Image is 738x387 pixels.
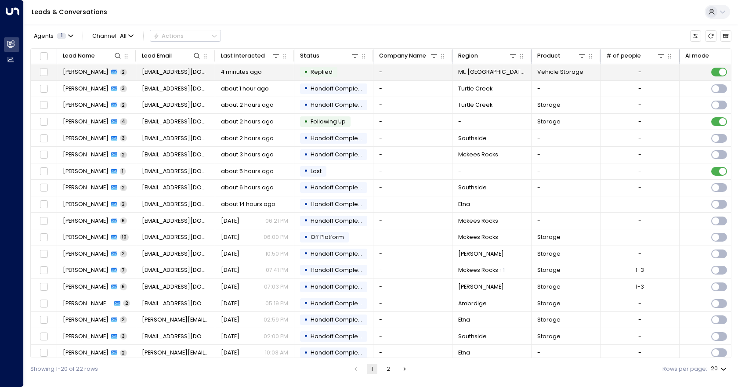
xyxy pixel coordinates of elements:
[383,364,394,374] button: Go to page 2
[311,316,368,323] span: Handoff Completed
[265,349,288,357] p: 10:03 AM
[458,51,518,61] div: Region
[142,266,210,274] span: marilees43@gmail.com
[39,133,49,143] span: Toggle select row
[142,300,210,307] span: julian3b@gmail.com
[39,348,49,358] span: Toggle select row
[120,234,129,240] span: 10
[636,283,644,291] div: 1-3
[373,295,452,311] td: -
[532,81,601,97] td: -
[300,51,360,61] div: Status
[532,163,601,180] td: -
[458,233,498,241] span: Mckees Rocks
[63,151,109,159] span: Destiny Downer
[499,266,505,274] div: Robinson
[266,266,288,274] p: 07:41 PM
[458,316,470,324] span: Etna
[63,85,109,93] span: John Pribanich
[311,118,346,125] span: Following Up
[120,333,127,340] span: 3
[537,283,561,291] span: Storage
[638,118,641,126] div: -
[63,51,95,61] div: Lead Name
[142,250,210,258] span: jujo013184@gmail.com
[373,279,452,295] td: -
[304,313,308,327] div: •
[537,300,561,307] span: Storage
[142,167,210,175] span: esgphd@gmail.com
[63,266,109,274] span: Marilee Smith
[120,168,126,174] span: 1
[458,266,498,274] span: Mckees Rocks
[39,84,49,94] span: Toggle select row
[367,364,377,374] button: page 1
[39,100,49,110] span: Toggle select row
[458,217,498,225] span: Mckees Rocks
[311,333,368,340] span: Handoff Completed
[373,229,452,246] td: -
[638,184,641,192] div: -
[304,247,308,260] div: •
[662,365,707,373] label: Rows per page:
[150,30,221,42] button: Actions
[458,300,487,307] span: Ambrdige
[221,233,239,241] span: Yesterday
[373,262,452,278] td: -
[638,101,641,109] div: -
[39,232,49,242] span: Toggle select row
[39,315,49,325] span: Toggle select row
[606,51,666,61] div: # of people
[39,199,49,210] span: Toggle select row
[63,316,109,324] span: Mary Schreiber
[537,233,561,241] span: Storage
[142,51,202,61] div: Lead Email
[120,316,127,323] span: 2
[142,316,210,324] span: mary@fixnwagn.com
[120,283,127,290] span: 6
[221,333,239,340] span: Aug 25, 2025
[221,217,239,225] span: Yesterday
[458,68,526,76] span: Mt. Pleasant
[120,135,127,141] span: 3
[304,65,308,79] div: •
[304,131,308,145] div: •
[537,51,561,61] div: Product
[373,328,452,344] td: -
[39,117,49,127] span: Toggle select row
[39,166,49,177] span: Toggle select row
[458,134,487,142] span: Southside
[120,152,127,158] span: 2
[532,147,601,163] td: -
[63,300,112,307] span: Julian Tress Betancourt
[537,118,561,126] span: Storage
[537,333,561,340] span: Storage
[537,250,561,258] span: Storage
[311,283,368,290] span: Handoff Completed
[452,114,532,130] td: -
[458,151,498,159] span: Mckees Rocks
[142,233,210,241] span: reachmarieelizabeth@outlook.com
[32,7,107,16] a: Leads & Conversations
[537,101,561,109] span: Storage
[304,346,308,360] div: •
[39,332,49,342] span: Toggle select row
[311,250,368,257] span: Handoff Completed
[221,85,269,93] span: about 1 hour ago
[606,51,641,61] div: # of people
[120,102,127,109] span: 2
[265,300,288,307] p: 05:19 PM
[120,217,127,224] span: 6
[221,349,239,357] span: Aug 25, 2025
[638,200,641,208] div: -
[711,363,728,375] div: 20
[452,163,532,180] td: -
[39,298,49,308] span: Toggle select row
[311,184,368,191] span: Handoff Completed
[221,68,262,76] span: 4 minutes ago
[638,217,641,225] div: -
[373,180,452,196] td: -
[63,101,109,109] span: Gina Diana
[311,68,333,76] span: Replied
[537,51,587,61] div: Product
